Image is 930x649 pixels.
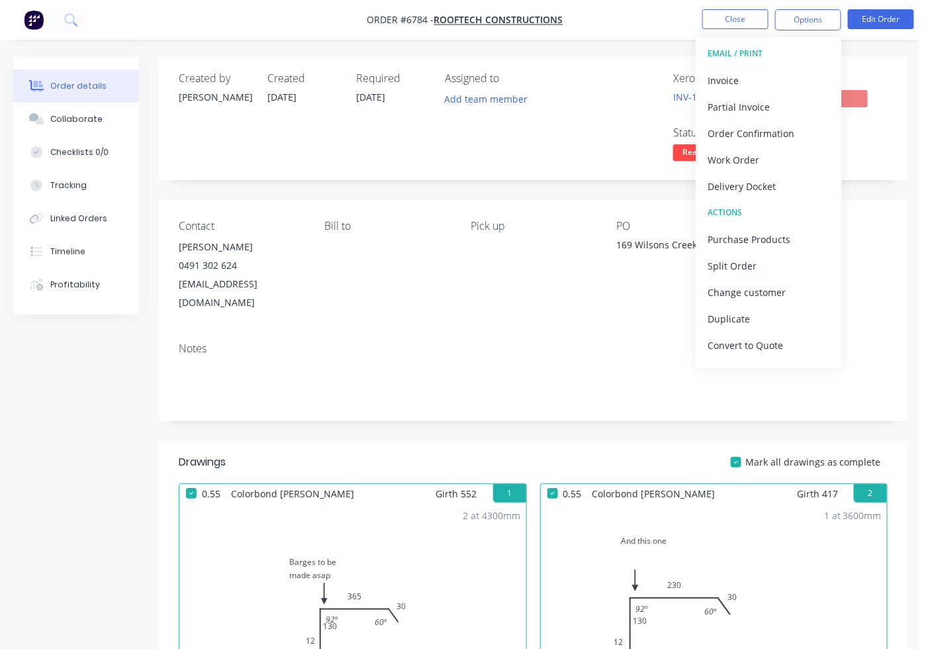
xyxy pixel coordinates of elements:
[13,268,139,301] button: Profitability
[708,283,829,302] div: Change customer
[824,509,882,523] div: 1 at 3600mm
[708,124,829,143] div: Order Confirmation
[708,97,829,117] div: Partial Invoice
[13,136,139,169] button: Checklists 0/0
[696,173,841,199] button: Delivery Docket
[445,90,535,108] button: Add team member
[179,238,304,312] div: [PERSON_NAME]0491 302 624[EMAIL_ADDRESS][DOMAIN_NAME]
[179,72,252,85] div: Created by
[24,10,44,30] img: Factory
[438,90,535,108] button: Add team member
[673,144,753,164] button: Ready for Pick ...
[673,72,772,85] div: Xero Order #
[708,204,829,221] div: ACTIONS
[226,484,359,503] span: Colorbond [PERSON_NAME]
[50,213,107,225] div: Linked Orders
[708,256,829,275] div: Split Order
[673,126,772,139] div: Status
[745,455,881,469] span: Mark all drawings as complete
[13,202,139,235] button: Linked Orders
[267,91,297,103] span: [DATE]
[673,144,753,161] span: Ready for Pick ...
[708,230,829,249] div: Purchase Products
[617,220,742,232] div: PO
[434,14,563,26] a: Rooftech Constructions
[50,146,109,158] div: Checklists 0/0
[696,252,841,279] button: Split Order
[587,484,721,503] span: Colorbond [PERSON_NAME]
[673,91,718,103] a: INV-12231
[558,484,587,503] span: 0.55
[325,220,450,232] div: Bill to
[493,484,526,503] button: 1
[708,150,829,170] div: Work Order
[696,305,841,332] button: Duplicate
[797,484,838,503] span: Girth 417
[356,91,385,103] span: [DATE]
[436,484,477,503] span: Girth 552
[13,103,139,136] button: Collaborate
[50,113,103,125] div: Collaborate
[179,342,888,355] div: Notes
[471,220,596,232] div: Pick up
[696,226,841,252] button: Purchase Products
[50,80,107,92] div: Order details
[708,45,829,62] div: EMAIL / PRINT
[179,256,304,275] div: 0491 302 624
[179,220,304,232] div: Contact
[696,93,841,120] button: Partial Invoice
[367,14,434,26] span: Order #6784 -
[445,72,577,85] div: Assigned to
[696,358,841,385] button: Archive
[197,484,226,503] span: 0.55
[179,275,304,312] div: [EMAIL_ADDRESS][DOMAIN_NAME]
[708,71,829,90] div: Invoice
[617,238,742,256] div: 169 Wilsons Creek
[179,454,226,470] div: Drawings
[13,169,139,202] button: Tracking
[179,90,252,104] div: [PERSON_NAME]
[179,238,304,256] div: [PERSON_NAME]
[356,72,429,85] div: Required
[13,235,139,268] button: Timeline
[463,509,521,523] div: 2 at 4300mm
[50,279,100,291] div: Profitability
[848,9,914,29] button: Edit Order
[696,40,841,67] button: EMAIL / PRINT
[13,70,139,103] button: Order details
[708,362,829,381] div: Archive
[708,336,829,355] div: Convert to Quote
[702,9,768,29] button: Close
[696,146,841,173] button: Work Order
[775,9,841,30] button: Options
[854,484,887,503] button: 2
[696,120,841,146] button: Order Confirmation
[696,199,841,226] button: ACTIONS
[267,72,340,85] div: Created
[50,246,85,258] div: Timeline
[696,332,841,358] button: Convert to Quote
[696,67,841,93] button: Invoice
[696,279,841,305] button: Change customer
[50,179,87,191] div: Tracking
[708,177,829,196] div: Delivery Docket
[708,309,829,328] div: Duplicate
